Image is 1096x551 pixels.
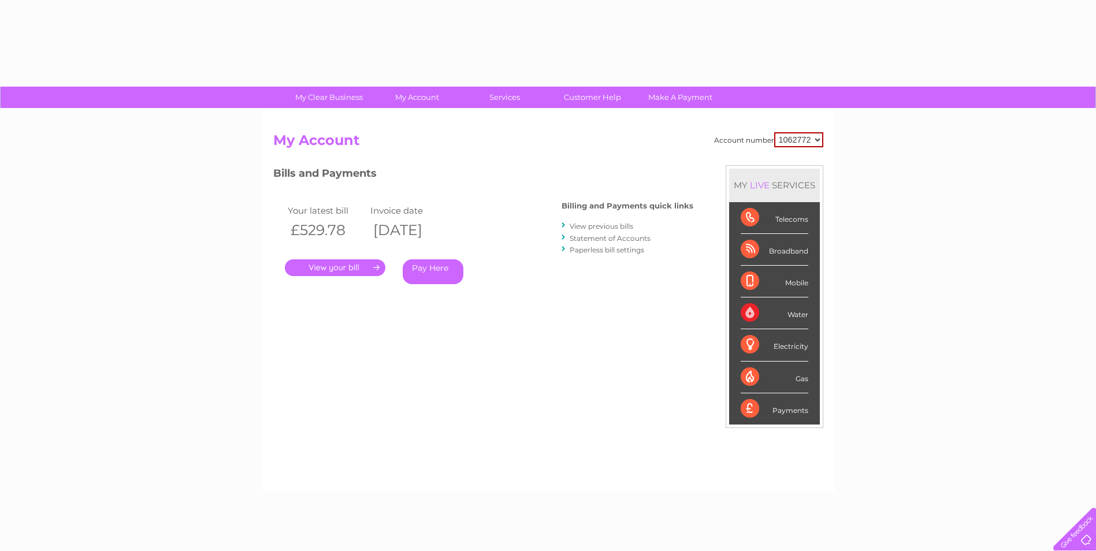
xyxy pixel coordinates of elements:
a: View previous bills [570,222,633,230]
div: Water [741,297,808,329]
div: Broadband [741,234,808,266]
div: Gas [741,362,808,393]
div: Telecoms [741,202,808,234]
div: Payments [741,393,808,425]
div: Account number [714,132,823,147]
a: My Account [369,87,465,108]
div: Electricity [741,329,808,361]
a: Paperless bill settings [570,245,644,254]
th: £529.78 [285,218,368,242]
a: My Clear Business [281,87,377,108]
h3: Bills and Payments [273,165,693,185]
div: MY SERVICES [729,169,820,202]
td: Invoice date [367,203,451,218]
a: . [285,259,385,276]
div: LIVE [748,180,772,191]
h2: My Account [273,132,823,154]
a: Statement of Accounts [570,234,651,243]
a: Customer Help [545,87,640,108]
a: Make A Payment [633,87,728,108]
a: Pay Here [403,259,463,284]
div: Mobile [741,266,808,297]
th: [DATE] [367,218,451,242]
h4: Billing and Payments quick links [562,202,693,210]
a: Services [457,87,552,108]
td: Your latest bill [285,203,368,218]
